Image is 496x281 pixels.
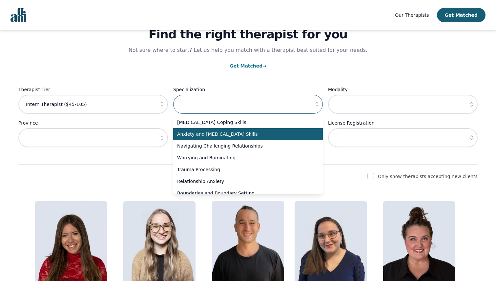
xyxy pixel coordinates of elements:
label: Province [18,119,168,127]
span: Worrying and Ruminating [177,154,311,161]
h1: Find the right therapist for you [18,28,478,41]
p: Not sure where to start? Let us help you match with a therapist best suited for your needs. [122,46,374,54]
span: → [262,63,266,69]
a: Our Therapists [395,11,429,19]
p: Clear All [18,152,478,160]
label: Specialization [173,86,323,93]
span: Boundaries and Boundary Setting [177,190,311,196]
span: [MEDICAL_DATA] Coping Skills [177,119,311,126]
label: Only show therapists accepting new clients [378,174,478,179]
span: Our Therapists [395,12,429,18]
label: Therapist Tier [18,86,168,93]
label: License Registration [328,119,478,127]
a: Get Matched [230,63,266,69]
label: Modality [328,86,478,93]
span: Anxiety and [MEDICAL_DATA] Skills [177,131,311,137]
img: alli logo [10,8,26,22]
span: Relationship Anxiety [177,178,311,185]
span: Navigating Challenging Relationships [177,143,311,149]
span: Trauma Processing [177,166,311,173]
button: Get Matched [437,8,486,22]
